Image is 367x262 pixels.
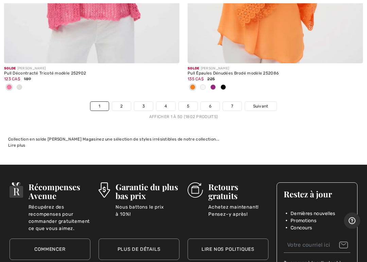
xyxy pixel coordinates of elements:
[207,77,215,82] span: 225
[223,102,241,111] a: 7
[99,239,179,260] a: Plus de détails
[116,204,179,217] p: Nous battons le prix à 10%!
[4,66,179,71] div: [PERSON_NAME]
[10,239,90,260] a: Commencer
[188,67,199,71] span: Solde
[245,102,277,111] a: Suivant
[188,77,204,82] span: 135 CA$
[112,102,131,111] a: 2
[208,183,268,200] h3: Retours gratuits
[29,183,90,200] h3: Récompenses Avenue
[291,225,312,232] span: Concours
[188,82,198,94] div: Apricot
[218,82,228,94] div: Black
[8,143,25,148] span: Lire plus
[24,77,31,82] span: 189
[208,204,268,217] p: Achetez maintenant! Pensez-y après!
[188,239,268,260] a: Lire nos politiques
[4,82,14,94] div: Bubble gum
[198,82,208,94] div: Off White
[8,136,359,143] div: Collection en solde [PERSON_NAME] Magasinez une sélection de styles irrésistibles de notre collec...
[4,71,179,76] div: Pull Décontracté Tricoté modèle 252902
[208,82,218,94] div: Purple orchid
[188,66,363,71] div: [PERSON_NAME]
[156,102,175,111] a: 4
[188,183,203,198] img: Retours gratuits
[291,210,335,217] span: Dernières nouvelles
[291,217,316,225] span: Promotions
[116,183,179,200] h3: Garantie du plus bas prix
[179,102,197,111] a: 5
[99,183,110,198] img: Garantie du plus bas prix
[29,204,90,217] p: Récupérez des recompenses pour commander gratuitement ce que vous aimez.
[188,71,363,76] div: Pull Épaules Dénudées Brodé modèle 252086
[4,77,20,82] span: 123 CA$
[284,238,350,253] input: Votre courriel ici
[10,183,23,198] img: Récompenses Avenue
[253,103,268,110] span: Suivant
[4,67,16,71] span: Solde
[14,82,24,94] div: Vanilla
[201,102,220,111] a: 6
[90,102,108,111] a: 1
[134,102,153,111] a: 3
[284,190,350,199] h3: Restez à jour
[344,213,360,230] iframe: Ouvre un widget dans lequel vous pouvez trouver plus d’informations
